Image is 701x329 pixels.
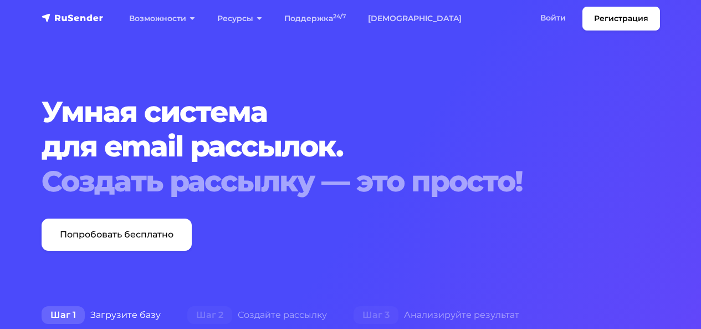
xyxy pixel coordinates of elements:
h1: Умная система для email рассылок. [42,95,660,199]
a: Возможности [118,7,206,30]
div: Загрузите базу [28,304,174,326]
a: Ресурсы [206,7,273,30]
a: Войти [529,7,577,29]
a: Попробовать бесплатно [42,219,192,251]
div: Создайте рассылку [174,304,340,326]
a: [DEMOGRAPHIC_DATA] [357,7,473,30]
div: Создать рассылку — это просто! [42,164,660,199]
span: Шаг 3 [354,306,398,324]
a: Поддержка24/7 [273,7,357,30]
span: Шаг 1 [42,306,85,324]
div: Анализируйте результат [340,304,533,326]
img: RuSender [42,12,104,23]
a: Регистрация [582,7,660,31]
span: Шаг 2 [187,306,232,324]
sup: 24/7 [333,13,346,20]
